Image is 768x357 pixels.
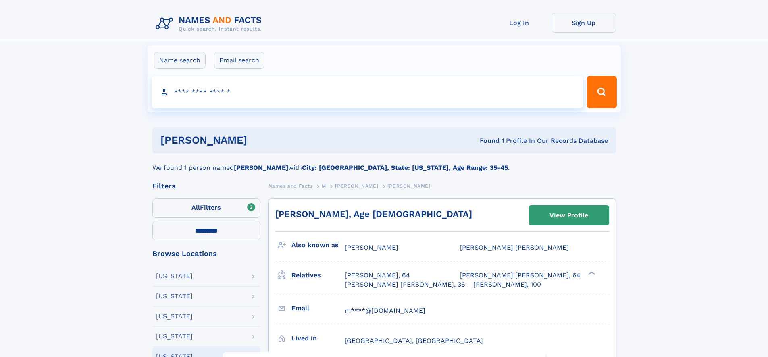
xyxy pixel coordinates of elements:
span: [PERSON_NAME] [345,244,398,251]
span: M [322,183,326,189]
div: View Profile [549,206,588,225]
div: [US_STATE] [156,333,193,340]
span: [GEOGRAPHIC_DATA], [GEOGRAPHIC_DATA] [345,337,483,345]
button: Search Button [587,76,616,108]
a: Log In [487,13,552,33]
img: Logo Names and Facts [152,13,268,35]
b: [PERSON_NAME] [234,164,288,171]
a: [PERSON_NAME] [335,181,378,191]
label: Email search [214,52,264,69]
div: ❯ [586,271,596,276]
a: [PERSON_NAME] [PERSON_NAME], 64 [460,271,581,280]
h3: Email [291,301,345,315]
a: M [322,181,326,191]
h3: Lived in [291,332,345,345]
h1: [PERSON_NAME] [160,135,364,145]
a: View Profile [529,206,609,225]
a: Sign Up [552,13,616,33]
b: City: [GEOGRAPHIC_DATA], State: [US_STATE], Age Range: 35-45 [302,164,508,171]
div: [US_STATE] [156,313,193,320]
h3: Relatives [291,268,345,282]
a: [PERSON_NAME], 100 [473,280,541,289]
div: [US_STATE] [156,293,193,299]
a: Names and Facts [268,181,313,191]
a: [PERSON_NAME] [PERSON_NAME], 36 [345,280,465,289]
div: Filters [152,182,260,190]
h3: Also known as [291,238,345,252]
label: Filters [152,198,260,218]
label: Name search [154,52,206,69]
span: All [191,204,200,211]
div: Found 1 Profile In Our Records Database [363,136,608,145]
input: search input [152,76,583,108]
span: [PERSON_NAME] [PERSON_NAME] [460,244,569,251]
div: [US_STATE] [156,273,193,279]
a: [PERSON_NAME], 64 [345,271,410,280]
span: [PERSON_NAME] [387,183,431,189]
div: Browse Locations [152,250,260,257]
span: [PERSON_NAME] [335,183,378,189]
div: We found 1 person named with . [152,153,616,173]
a: [PERSON_NAME], Age [DEMOGRAPHIC_DATA] [275,209,472,219]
